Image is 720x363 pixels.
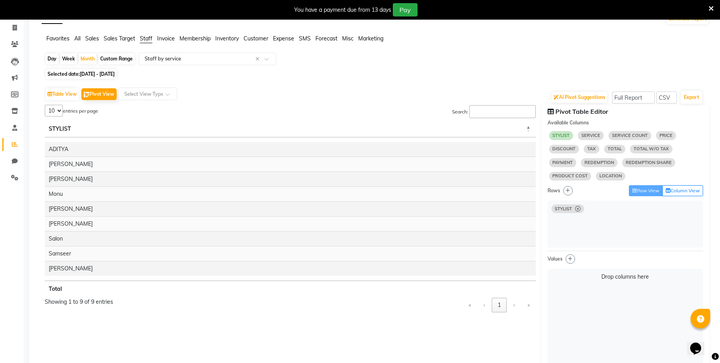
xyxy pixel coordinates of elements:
td: Monu [45,186,536,201]
span: Forecast [315,35,337,42]
span: TAX [584,145,599,153]
span: PAYMENT [549,158,577,167]
strong: Values [548,256,562,262]
button: 1 [492,298,507,312]
span: REDEMPTION SHARE [622,158,675,167]
nav: pagination [462,298,536,312]
label: entries per page [63,108,98,115]
button: Quick add column to values [566,254,575,264]
td: [PERSON_NAME] [45,261,536,276]
div: You have a payment due from 13 days [294,6,391,14]
button: Last [522,298,536,312]
span: REDEMPTION [581,158,617,167]
span: PRICE [656,131,676,140]
td: ADITYA [45,142,536,157]
span: All [74,35,81,42]
div: Month [79,53,97,64]
span: LOCATION [596,172,625,181]
td: [PERSON_NAME] [45,171,536,186]
strong: Pivot Table Editor [555,108,608,115]
td: Salon [45,231,536,246]
span: [DATE] - [DATE] [80,71,115,77]
span: Clear all [255,55,262,63]
span: Membership [180,35,211,42]
span: Expense [273,35,294,42]
span: Misc [342,35,354,42]
td: Samseer [45,246,536,261]
td: [PERSON_NAME] [45,157,536,171]
span: STYLIST [555,207,572,211]
span: Customer [244,35,268,42]
strong: Available Columns [548,120,589,126]
th: STYLIST: Activate to invert sorting [45,121,536,137]
label: Search: [452,108,468,115]
button: Table View [46,88,79,100]
button: Next [507,298,521,312]
img: pivot.png [84,92,90,98]
span: Staff [140,35,152,42]
span: Selected date: [46,69,117,79]
span: SMS [299,35,311,42]
span: Invoice [157,35,175,42]
iframe: chat widget [687,332,712,355]
div: Custom Range [98,53,135,64]
button: AI Pivot Suggestions [551,92,607,103]
div: Day [46,53,59,64]
td: [PERSON_NAME] [45,201,536,216]
div: Week [60,53,77,64]
div: Showing 1 to 9 of 9 entries [45,298,113,306]
span: PRODUCT COST [549,172,592,181]
div: Drop columns here [551,273,700,281]
span: SERVICE [578,131,604,140]
button: First [463,298,477,312]
span: STYLIST [49,125,71,132]
button: Column View [662,185,703,196]
span: Favorites [46,35,70,42]
span: Sales Target [104,35,135,42]
span: Sales [85,35,99,42]
span: STYLIST [549,131,573,140]
span: SERVICE COUNT [608,131,651,140]
span: Marketing [358,35,383,42]
span: TOTAL [604,145,625,153]
button: Pivot View [81,88,117,100]
button: Quick add column to rows [563,186,573,195]
strong: Total [49,285,62,292]
button: Export [681,91,702,104]
td: [PERSON_NAME] [45,216,536,231]
button: Previous [478,298,491,312]
span: Inventory [215,35,239,42]
span: TOTAL W/O TAX [630,145,672,153]
span: DISCOUNT [549,145,579,153]
strong: Rows [548,188,560,193]
button: Pay [393,3,418,16]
